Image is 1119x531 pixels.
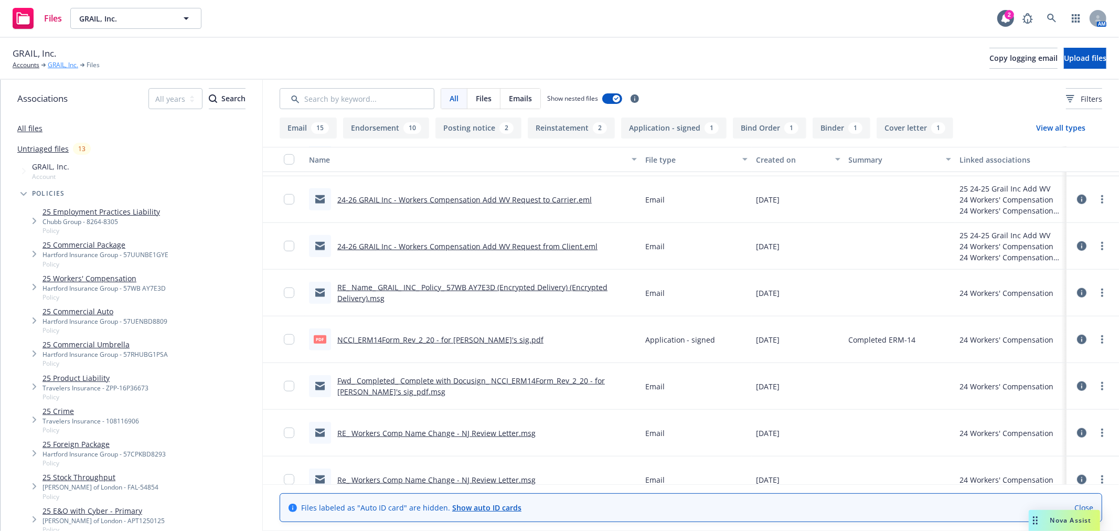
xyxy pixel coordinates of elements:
[309,154,625,165] div: Name
[1074,502,1093,513] a: Close
[42,392,148,401] span: Policy
[450,93,459,104] span: All
[960,474,1053,485] div: 24 Workers' Compensation
[645,334,716,345] span: Application - signed
[42,384,148,392] div: Travelers Insurance - ZPP-16P36673
[509,93,532,104] span: Emails
[42,306,167,317] a: 25 Commercial Auto
[314,335,326,343] span: pdf
[42,339,168,350] a: 25 Commercial Umbrella
[8,4,66,33] a: Files
[733,118,806,139] button: Bind Order
[1041,8,1062,29] a: Search
[301,502,521,513] span: Files labeled as "Auto ID card" are hidden.
[42,505,165,516] a: 25 E&O with Cyber - Primary
[849,154,940,165] div: Summary
[42,450,166,459] div: Hartford Insurance Group - 57CPKBD8293
[42,293,166,302] span: Policy
[17,92,68,105] span: Associations
[960,252,1062,263] div: 24 Workers' Compensation
[645,154,737,165] div: File type
[960,428,1053,439] div: 24 Workers' Compensation
[756,428,780,439] span: [DATE]
[1065,8,1086,29] a: Switch app
[1050,516,1092,525] span: Nova Assist
[42,373,148,384] a: 25 Product Liability
[42,317,167,326] div: Hartford Insurance Group - 57UENBD8809
[337,335,543,345] a: NCCI_ERM14Form_Rev_2_20 - for [PERSON_NAME]'s sig.pdf
[209,94,217,103] svg: Search
[645,241,665,252] span: Email
[284,474,294,485] input: Toggle Row Selected
[645,428,665,439] span: Email
[42,260,168,269] span: Policy
[280,88,434,109] input: Search by keyword...
[960,241,1062,252] div: 24 Workers' Compensation
[403,122,421,134] div: 10
[42,417,139,426] div: Travelers Insurance - 108116906
[42,239,168,250] a: 25 Commercial Package
[528,118,615,139] button: Reinstatement
[1096,193,1109,206] a: more
[13,60,39,70] a: Accounts
[845,147,956,172] button: Summary
[1096,286,1109,299] a: more
[337,475,536,485] a: Re_ Workers Comp Name Change - NJ Review Letter.msg
[1066,93,1102,104] span: Filters
[849,334,916,345] span: Completed ERM-14
[645,194,665,205] span: Email
[645,381,665,392] span: Email
[1019,118,1102,139] button: View all types
[641,147,752,172] button: File type
[42,406,139,417] a: 25 Crime
[337,241,598,251] a: 24-26 GRAIL Inc - Workers Compensation Add WV Request from Client.eml
[1081,93,1102,104] span: Filters
[1029,510,1042,531] div: Drag to move
[42,439,166,450] a: 25 Foreign Package
[42,483,158,492] div: [PERSON_NAME] of London - FAL-54854
[13,47,56,60] span: GRAIL, Inc.
[337,282,608,303] a: RE_ Name_ GRAIL_ INC_ Policy_ 57WB AY7E3D (Encrypted Delivery) (Encrypted Delivery).msg
[42,359,168,368] span: Policy
[42,492,158,501] span: Policy
[42,472,158,483] a: 25 Stock Throughput
[989,53,1058,63] span: Copy logging email
[499,122,514,134] div: 2
[48,60,78,70] a: GRAIL, Inc.
[784,122,798,134] div: 1
[1096,240,1109,252] a: more
[752,147,844,172] button: Created on
[42,284,166,293] div: Hartford Insurance Group - 57WB AY7E3D
[337,195,592,205] a: 24-26 GRAIL Inc - Workers Compensation Add WV Request to Carrier.eml
[284,334,294,345] input: Toggle Row Selected
[1017,8,1038,29] a: Report a Bug
[1066,88,1102,109] button: Filters
[343,118,429,139] button: Endorsement
[476,93,492,104] span: Files
[32,161,69,172] span: GRAIL, Inc.
[645,288,665,299] span: Email
[311,122,329,134] div: 15
[42,217,160,226] div: Chubb Group - 8264-8305
[44,14,62,23] span: Files
[1029,510,1100,531] button: Nova Assist
[960,230,1062,241] div: 25 24-25 Grail Inc Add WV
[705,122,719,134] div: 1
[960,381,1053,392] div: 24 Workers' Compensation
[284,381,294,391] input: Toggle Row Selected
[452,503,521,513] a: Show auto ID cards
[284,241,294,251] input: Toggle Row Selected
[209,88,246,109] button: SearchSearch
[645,474,665,485] span: Email
[284,194,294,205] input: Toggle Row Selected
[280,118,337,139] button: Email
[42,250,168,259] div: Hartford Insurance Group - 57UUNBE1GYE
[960,205,1062,216] div: 24 Workers' Compensation
[435,118,521,139] button: Posting notice
[1096,427,1109,439] a: more
[756,334,780,345] span: [DATE]
[931,122,945,134] div: 1
[17,123,42,133] a: All files
[1096,380,1109,392] a: more
[960,183,1062,194] div: 25 24-25 Grail Inc Add WV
